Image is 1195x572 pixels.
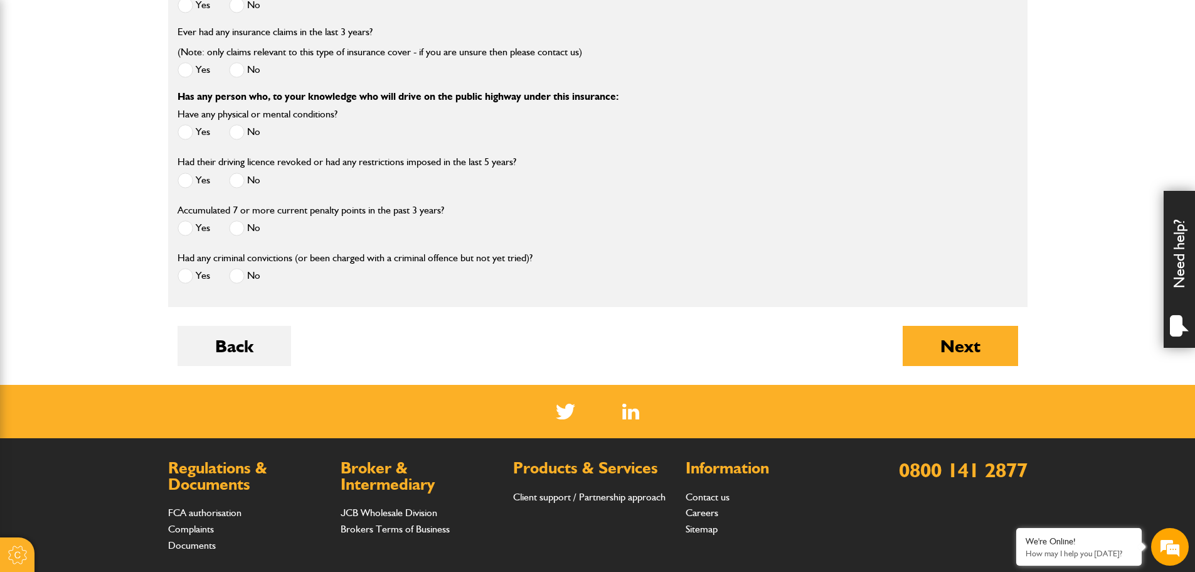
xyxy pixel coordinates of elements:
div: We're Online! [1026,536,1132,547]
label: No [229,220,260,236]
h2: Regulations & Documents [168,460,328,492]
input: Enter your last name [16,116,229,144]
a: FCA authorisation [168,507,242,519]
img: Twitter [556,404,575,419]
label: Have any physical or mental conditions? [178,109,337,119]
label: No [229,62,260,78]
textarea: Type your message and hit 'Enter' [16,227,229,376]
a: Careers [686,507,718,519]
h2: Information [686,460,846,477]
a: JCB Wholesale Division [341,507,437,519]
label: Yes [178,220,210,236]
label: No [229,124,260,140]
a: 0800 141 2877 [899,458,1028,482]
label: Ever had any insurance claims in the last 3 years? (Note: only claims relevant to this type of in... [178,27,582,57]
input: Enter your phone number [16,190,229,218]
label: Yes [178,173,210,188]
label: Had any criminal convictions (or been charged with a criminal offence but not yet tried)? [178,253,533,263]
a: Documents [168,539,216,551]
a: Contact us [686,491,730,503]
input: Enter your email address [16,153,229,181]
a: Complaints [168,523,214,535]
p: Has any person who, to your knowledge who will drive on the public highway under this insurance: [178,92,1018,102]
label: Yes [178,124,210,140]
div: Need help? [1164,191,1195,348]
button: Back [178,326,291,366]
label: Accumulated 7 or more current penalty points in the past 3 years? [178,205,444,215]
a: Sitemap [686,523,718,535]
label: No [229,268,260,284]
div: Chat with us now [65,70,211,87]
label: Had their driving licence revoked or had any restrictions imposed in the last 5 years? [178,157,516,167]
h2: Broker & Intermediary [341,460,501,492]
img: Linked In [622,404,639,419]
a: LinkedIn [622,404,639,419]
em: Start Chat [171,387,228,404]
button: Next [903,326,1018,366]
label: Yes [178,268,210,284]
img: d_20077148190_company_1631870298795_20077148190 [21,70,53,87]
p: How may I help you today? [1026,549,1132,558]
label: Yes [178,62,210,78]
div: Minimize live chat window [206,6,236,36]
label: No [229,173,260,188]
a: Brokers Terms of Business [341,523,450,535]
h2: Products & Services [513,460,673,477]
a: Client support / Partnership approach [513,491,666,503]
